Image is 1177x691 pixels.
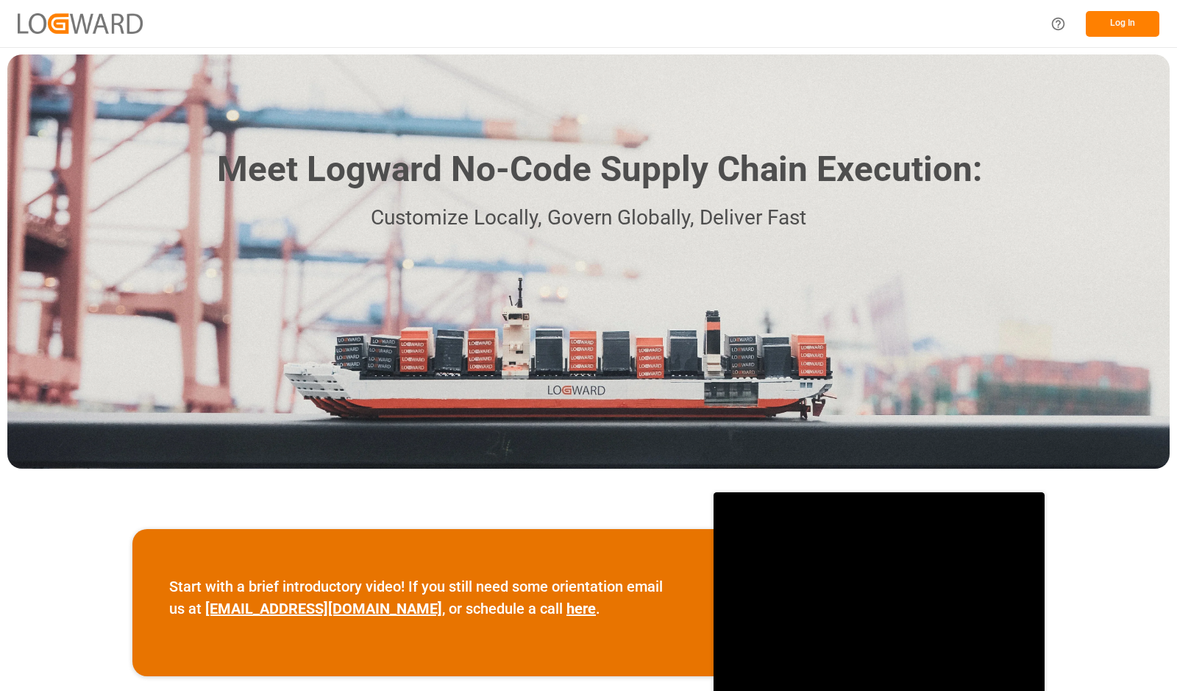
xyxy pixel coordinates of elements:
[169,575,677,620] p: Start with a brief introductory video! If you still need some orientation email us at , or schedu...
[1086,11,1159,37] button: Log In
[205,600,442,617] a: [EMAIL_ADDRESS][DOMAIN_NAME]
[566,600,596,617] a: here
[195,202,982,235] p: Customize Locally, Govern Globally, Deliver Fast
[18,13,143,33] img: Logward_new_orange.png
[217,143,982,196] h1: Meet Logward No-Code Supply Chain Execution:
[1042,7,1075,40] button: Help Center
